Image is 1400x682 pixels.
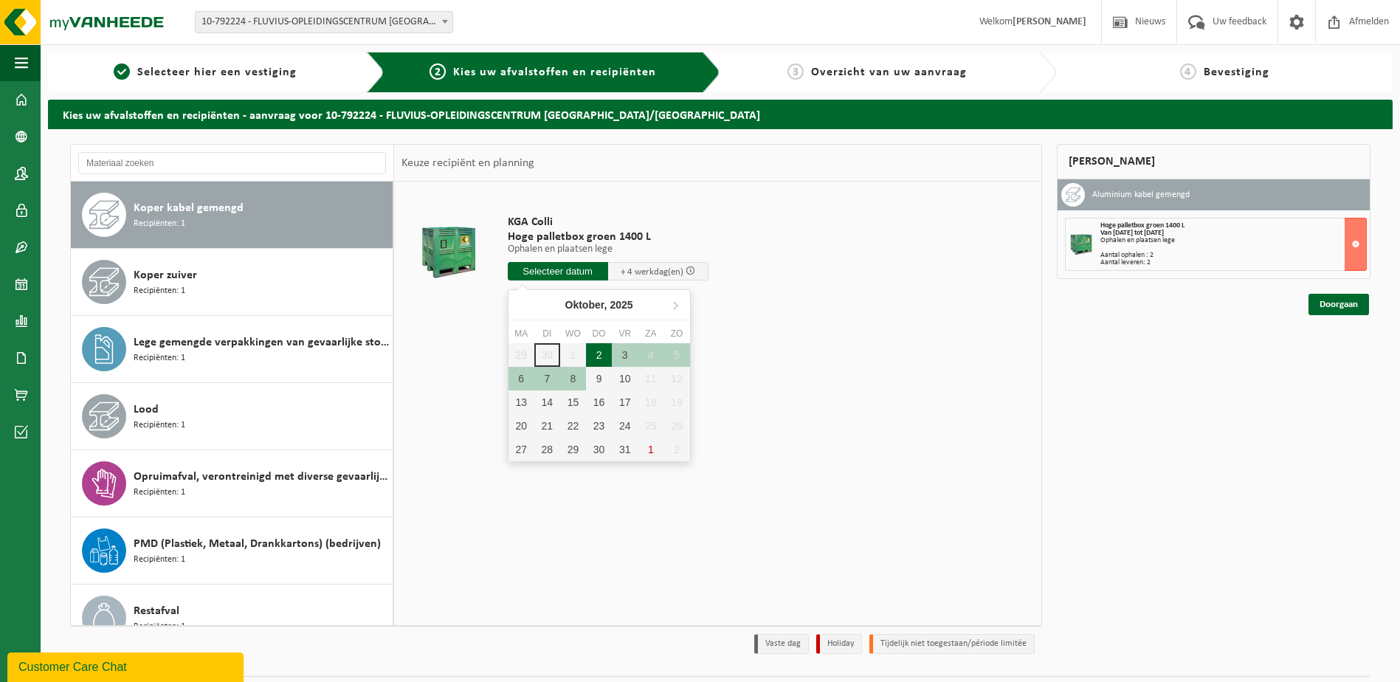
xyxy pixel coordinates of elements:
[508,230,708,244] span: Hoge palletbox groen 1400 L
[1100,221,1185,230] span: Hoge palletbox groen 1400 L
[621,267,683,277] span: + 4 werkdag(en)
[71,450,393,517] button: Opruimafval, verontreinigd met diverse gevaarlijke afvalstoffen Recipiënten: 1
[134,266,197,284] span: Koper zuiver
[612,326,638,341] div: vr
[1057,144,1371,179] div: [PERSON_NAME]
[134,401,159,418] span: Lood
[1308,294,1369,315] a: Doorgaan
[534,326,560,341] div: di
[430,63,446,80] span: 2
[453,66,656,78] span: Kies uw afvalstoffen en recipiënten
[787,63,804,80] span: 3
[134,334,389,351] span: Lege gemengde verpakkingen van gevaarlijke stoffen
[534,414,560,438] div: 21
[1013,16,1086,27] strong: [PERSON_NAME]
[1100,259,1367,266] div: Aantal leveren: 2
[638,326,663,341] div: za
[134,351,185,365] span: Recipiënten: 1
[612,343,638,367] div: 3
[134,199,244,217] span: Koper kabel gemengd
[508,390,534,414] div: 13
[1100,252,1367,259] div: Aantal ophalen : 2
[134,553,185,567] span: Recipiënten: 1
[508,262,608,280] input: Selecteer datum
[48,100,1393,128] h2: Kies uw afvalstoffen en recipiënten - aanvraag voor 10-792224 - FLUVIUS-OPLEIDINGSCENTRUM [GEOGRA...
[559,293,639,317] div: Oktober,
[134,602,179,620] span: Restafval
[586,343,612,367] div: 2
[586,390,612,414] div: 16
[71,585,393,652] button: Restafval Recipiënten: 1
[560,390,586,414] div: 15
[508,326,534,341] div: ma
[560,367,586,390] div: 8
[195,11,453,33] span: 10-792224 - FLUVIUS-OPLEIDINGSCENTRUM MECHELEN/GEBOUW-J - MECHELEN
[1204,66,1269,78] span: Bevestiging
[508,367,534,390] div: 6
[134,535,381,553] span: PMD (Plastiek, Metaal, Drankkartons) (bedrijven)
[534,390,560,414] div: 14
[612,367,638,390] div: 10
[560,326,586,341] div: wo
[55,63,355,81] a: 1Selecteer hier een vestiging
[816,634,862,654] li: Holiday
[663,326,689,341] div: zo
[196,12,452,32] span: 10-792224 - FLUVIUS-OPLEIDINGSCENTRUM MECHELEN/GEBOUW-J - MECHELEN
[114,63,130,80] span: 1
[134,217,185,231] span: Recipiënten: 1
[78,152,386,174] input: Materiaal zoeken
[71,182,393,249] button: Koper kabel gemengd Recipiënten: 1
[586,367,612,390] div: 9
[508,215,708,230] span: KGA Colli
[586,438,612,461] div: 30
[134,620,185,634] span: Recipiënten: 1
[394,145,542,182] div: Keuze recipiënt en planning
[71,383,393,450] button: Lood Recipiënten: 1
[134,284,185,298] span: Recipiënten: 1
[71,517,393,585] button: PMD (Plastiek, Metaal, Drankkartons) (bedrijven) Recipiënten: 1
[134,468,389,486] span: Opruimafval, verontreinigd met diverse gevaarlijke afvalstoffen
[612,438,638,461] div: 31
[560,438,586,461] div: 29
[508,414,534,438] div: 20
[586,326,612,341] div: do
[1092,183,1190,207] h3: Aluminium kabel gemengd
[508,438,534,461] div: 27
[811,66,967,78] span: Overzicht van uw aanvraag
[7,650,246,682] iframe: chat widget
[134,486,185,500] span: Recipiënten: 1
[754,634,809,654] li: Vaste dag
[534,438,560,461] div: 28
[586,414,612,438] div: 23
[71,316,393,383] button: Lege gemengde verpakkingen van gevaarlijke stoffen Recipiënten: 1
[534,367,560,390] div: 7
[1100,237,1367,244] div: Ophalen en plaatsen lege
[137,66,297,78] span: Selecteer hier een vestiging
[508,244,708,255] p: Ophalen en plaatsen lege
[1180,63,1196,80] span: 4
[560,414,586,438] div: 22
[1100,229,1164,237] strong: Van [DATE] tot [DATE]
[869,634,1035,654] li: Tijdelijk niet toegestaan/période limitée
[612,390,638,414] div: 17
[610,300,633,310] i: 2025
[612,414,638,438] div: 24
[134,418,185,433] span: Recipiënten: 1
[71,249,393,316] button: Koper zuiver Recipiënten: 1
